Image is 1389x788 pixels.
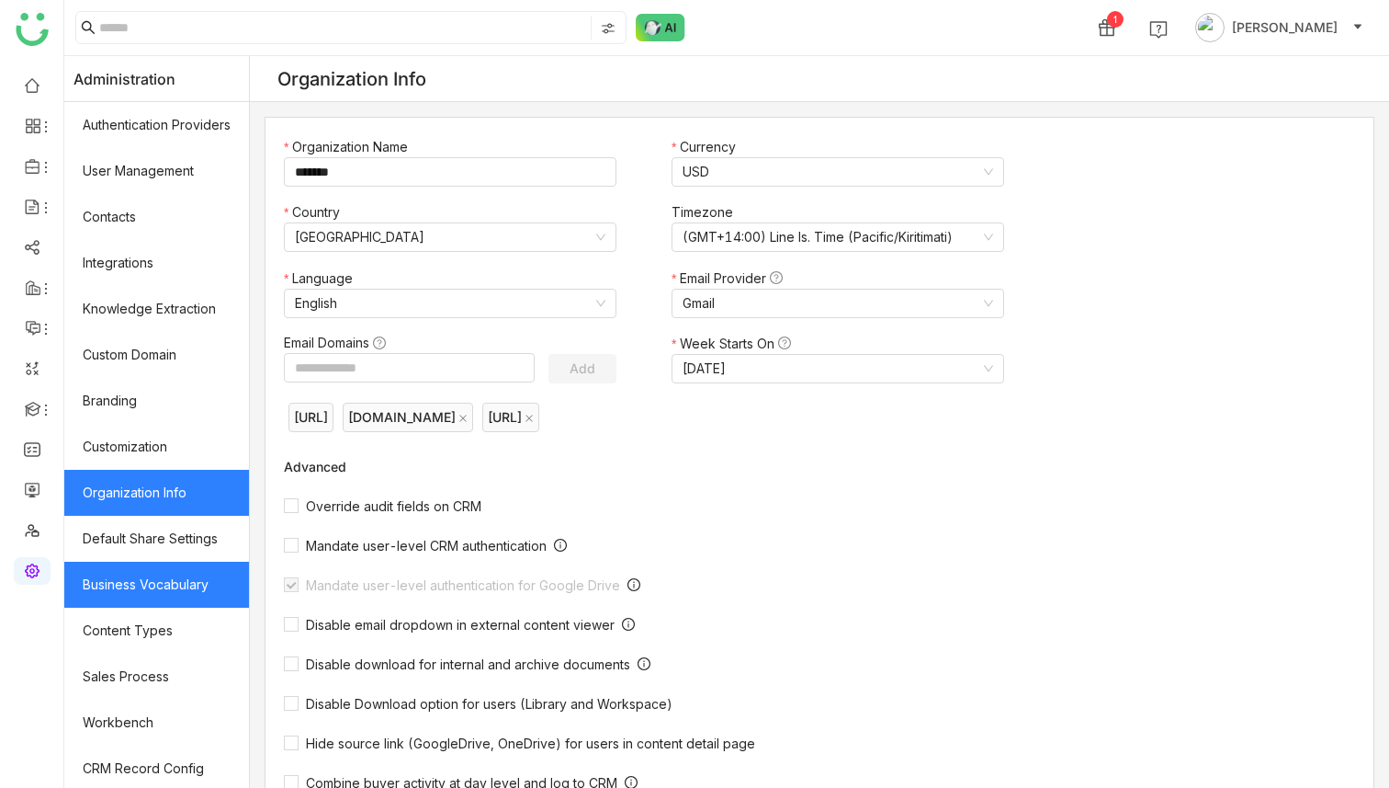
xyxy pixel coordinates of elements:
label: Timezone [672,202,742,223]
a: Customization [64,424,249,470]
img: help.svg [1149,20,1168,39]
span: Override audit fields on CRM [299,498,489,514]
label: Language [284,268,362,289]
nz-tag: [URL] [288,403,333,432]
a: Organization Info [64,470,249,516]
a: Default Share Settings [64,516,249,562]
label: Email Domains [284,333,395,353]
label: Country [284,202,349,223]
img: logo [16,13,49,46]
img: avatar [1195,13,1225,42]
nz-select-item: USD [683,158,993,186]
a: User Management [64,148,249,194]
button: Add [548,354,616,383]
span: Disable download for internal and archive documents [299,657,638,672]
span: Disable email dropdown in external content viewer [299,617,622,633]
nz-tag: [DOMAIN_NAME] [343,403,473,432]
label: Week Starts On [672,334,800,354]
a: Workbench [64,700,249,746]
span: [PERSON_NAME] [1232,17,1338,38]
img: search-type.svg [601,21,615,36]
span: Hide source link (GoogleDrive, OneDrive) for users in content detail page [299,736,762,751]
nz-select-item: English [295,290,605,317]
div: 1 [1107,11,1124,28]
label: Email Provider [672,268,792,289]
a: Custom Domain [64,332,249,378]
nz-select-item: Gmail [683,290,993,317]
img: ask-buddy-normal.svg [636,14,685,41]
span: Administration [73,56,175,102]
a: Knowledge Extraction [64,286,249,332]
a: Branding [64,378,249,424]
span: Mandate user-level CRM authentication [299,538,554,554]
nz-tag: [URL] [482,403,539,432]
a: Sales Process [64,654,249,700]
a: Contacts [64,194,249,240]
a: Integrations [64,240,249,286]
span: Mandate user-level authentication for Google Drive [299,577,627,593]
div: Organization Info [277,68,426,90]
label: Currency [672,137,745,157]
a: Authentication Providers [64,102,249,148]
span: Disable Download option for users (Library and Workspace) [299,696,680,712]
nz-select-item: United States [295,223,605,251]
nz-select-item: (GMT+14:00) Line Is. Time (Pacific/Kiritimati) [683,223,993,251]
nz-select-item: Sunday [683,355,993,383]
div: Advanced [284,459,1022,474]
a: Business Vocabulary [64,562,249,608]
a: Content Types [64,608,249,654]
label: Organization Name [284,137,417,157]
button: [PERSON_NAME] [1191,13,1367,42]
